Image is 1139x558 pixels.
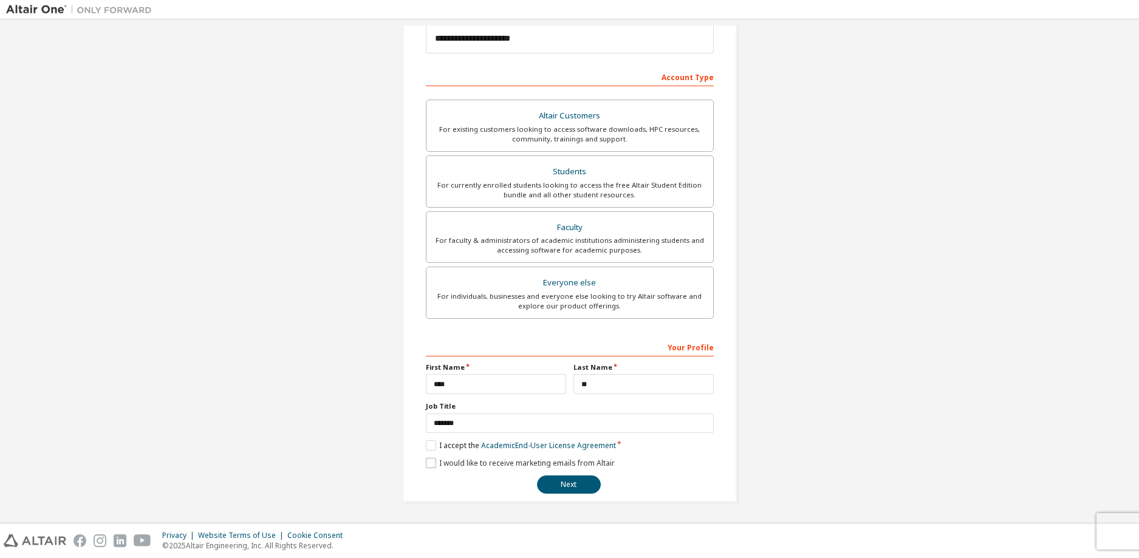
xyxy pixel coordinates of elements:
[426,440,616,451] label: I accept the
[4,534,66,547] img: altair_logo.svg
[162,540,350,551] p: © 2025 Altair Engineering, Inc. All Rights Reserved.
[434,163,706,180] div: Students
[434,274,706,291] div: Everyone else
[537,475,601,494] button: Next
[287,531,350,540] div: Cookie Consent
[434,107,706,124] div: Altair Customers
[426,67,714,86] div: Account Type
[134,534,151,547] img: youtube.svg
[426,362,566,372] label: First Name
[74,534,86,547] img: facebook.svg
[434,124,706,144] div: For existing customers looking to access software downloads, HPC resources, community, trainings ...
[434,236,706,255] div: For faculty & administrators of academic institutions administering students and accessing softwa...
[162,531,198,540] div: Privacy
[434,219,706,236] div: Faculty
[434,180,706,200] div: For currently enrolled students looking to access the free Altair Student Edition bundle and all ...
[198,531,287,540] div: Website Terms of Use
[426,401,714,411] label: Job Title
[481,440,616,451] a: Academic End-User License Agreement
[434,291,706,311] div: For individuals, businesses and everyone else looking to try Altair software and explore our prod...
[6,4,158,16] img: Altair One
[573,362,714,372] label: Last Name
[94,534,106,547] img: instagram.svg
[426,458,615,468] label: I would like to receive marketing emails from Altair
[426,337,714,356] div: Your Profile
[114,534,126,547] img: linkedin.svg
